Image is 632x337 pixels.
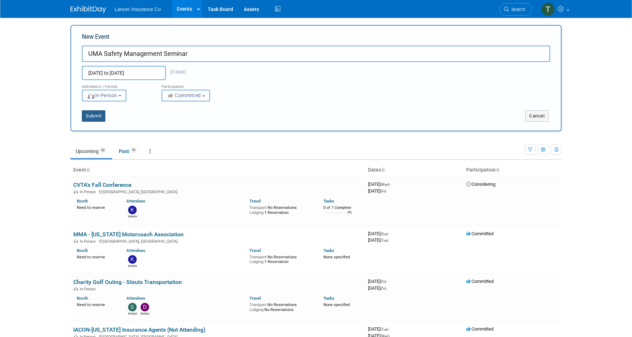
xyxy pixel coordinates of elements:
span: Search [509,7,525,12]
div: [GEOGRAPHIC_DATA], [GEOGRAPHIC_DATA] [73,189,362,194]
span: Lodging: [249,259,264,264]
a: Attendees [126,296,145,301]
input: Start Date - End Date [82,66,166,80]
a: Booth [77,199,88,204]
img: In-Person Event [74,239,78,243]
span: (Fri) [380,189,386,193]
span: Committed [466,231,494,236]
a: Sort by Participation Type [496,167,499,173]
a: Attendees [126,199,145,204]
span: [DATE] [368,326,390,332]
img: Kimberlee Bissegger [128,255,137,264]
span: Committed [466,279,494,284]
span: None specified [323,255,350,259]
span: Lodging: [249,210,264,215]
span: (Fri) [380,280,386,284]
img: In-Person Event [74,190,78,193]
div: No Reservations 1 Reservation [249,253,313,264]
a: Attendees [126,248,145,253]
span: [DATE] [368,181,392,187]
img: ExhibitDay [70,6,106,13]
a: Booth [77,248,88,253]
div: Need to reserve [77,204,116,210]
label: New Event [82,33,110,44]
span: Transport: [249,205,268,210]
a: Travel [249,296,261,301]
a: Sort by Start Date [381,167,385,173]
span: (Tue) [380,327,388,331]
a: Tasks [323,199,334,204]
img: Kevin Rose [128,206,137,214]
span: In-Person [80,287,98,291]
span: (Tue) [380,238,388,242]
img: Dennis Kelly [141,303,149,311]
img: Terrence Forrest [541,2,555,16]
span: In-Person [80,190,98,194]
span: [DATE] [368,279,388,284]
a: Travel [249,199,261,204]
button: Cancel [525,110,548,122]
div: Attendance / Format: [82,80,151,89]
span: Lodging: [249,307,264,312]
td: 0% [348,211,352,220]
div: [GEOGRAPHIC_DATA], [GEOGRAPHIC_DATA] [73,238,362,244]
button: In-Person [82,90,126,101]
span: (Fri) [380,286,386,290]
div: No Reservations 1 Reservation [249,204,313,215]
a: CVTA's Fall Conference [73,181,131,188]
span: Committed [167,93,201,98]
span: In-Person [87,93,117,98]
a: Tasks [323,248,334,253]
span: [DATE] [368,237,388,243]
div: Kevin Rose [128,214,137,218]
img: In-Person Event [74,287,78,290]
span: - [391,181,392,187]
span: [DATE] [368,231,390,236]
span: [DATE] [368,285,386,291]
span: - [389,231,390,236]
a: Sort by Event Name [86,167,90,173]
div: Kimberlee Bissegger [128,264,137,268]
div: Need to reserve [77,253,116,260]
a: MMA - [US_STATE] Motorcoach Association [73,231,184,238]
span: [DATE] [368,188,386,194]
button: Committed [162,90,210,101]
div: Dennis Kelly [141,311,149,316]
div: 0 of 1 Complete [323,205,362,210]
span: (2 days) [166,69,186,74]
a: IACON-[US_STATE] Insurance Agents (Not Attending) [73,326,206,333]
span: (Sun) [380,232,388,236]
input: Name of Trade Show / Conference [82,46,550,62]
span: - [387,279,388,284]
div: Steven O'Shea [128,311,137,316]
span: Transport: [249,302,268,307]
th: Event [70,164,365,176]
th: Participation [463,164,562,176]
span: 32 [99,148,107,153]
span: - [389,326,390,332]
div: Need to reserve [77,301,116,307]
a: Upcoming32 [70,144,112,158]
span: 70 [130,148,137,153]
button: Submit [82,110,105,122]
span: Transport: [249,255,268,259]
span: Considering [466,181,495,187]
span: Committed [466,326,494,332]
span: In-Person [80,239,98,244]
th: Dates [365,164,463,176]
img: Steven O'Shea [128,303,137,311]
span: (Wed) [380,183,390,186]
a: Past70 [114,144,143,158]
a: Charity Golf Outing - Stouts Transportation [73,279,182,285]
a: Tasks [323,296,334,301]
div: No Reservations No Reservations [249,301,313,312]
a: Search [499,3,532,16]
a: Travel [249,248,261,253]
a: Booth [77,296,88,301]
span: None specified [323,302,350,307]
span: Lancer Insurance Co [115,6,161,12]
div: Participation: [162,80,231,89]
